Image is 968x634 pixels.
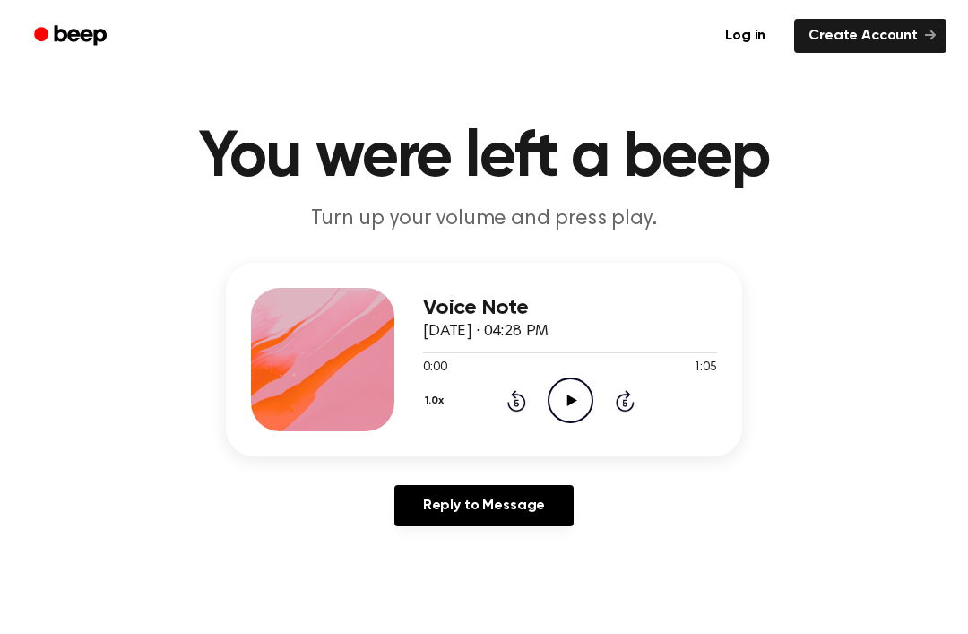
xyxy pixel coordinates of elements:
p: Turn up your volume and press play. [140,204,828,234]
a: Log in [707,15,783,56]
button: 1.0x [423,386,450,416]
h1: You were left a beep [25,126,943,190]
span: 0:00 [423,359,446,378]
span: [DATE] · 04:28 PM [423,324,549,340]
a: Create Account [794,19,946,53]
span: 1:05 [694,359,717,378]
a: Beep [22,19,123,54]
h3: Voice Note [423,296,717,320]
a: Reply to Message [394,485,574,526]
